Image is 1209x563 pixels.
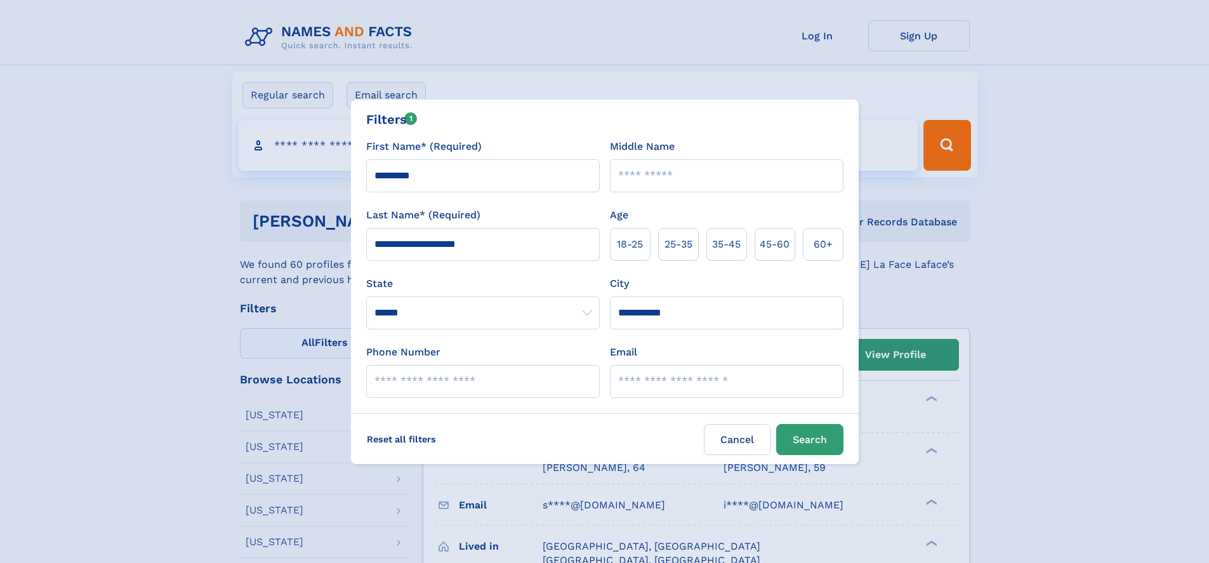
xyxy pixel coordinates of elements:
[776,424,843,455] button: Search
[366,110,418,129] div: Filters
[366,139,482,154] label: First Name* (Required)
[366,276,600,291] label: State
[610,276,629,291] label: City
[366,208,480,223] label: Last Name* (Required)
[814,237,833,252] span: 60+
[610,139,675,154] label: Middle Name
[610,345,637,360] label: Email
[610,208,628,223] label: Age
[359,424,444,454] label: Reset all filters
[366,345,440,360] label: Phone Number
[760,237,789,252] span: 45‑60
[664,237,692,252] span: 25‑35
[712,237,741,252] span: 35‑45
[704,424,771,455] label: Cancel
[617,237,643,252] span: 18‑25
